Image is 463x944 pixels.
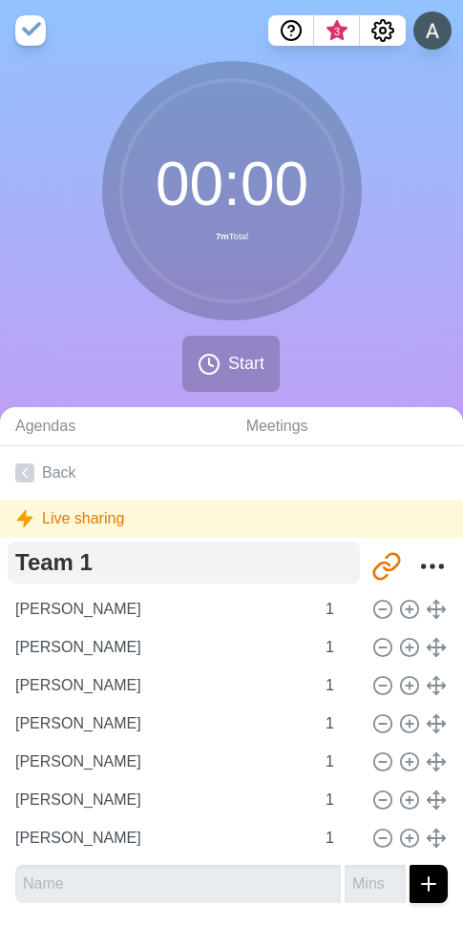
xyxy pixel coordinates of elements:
input: Name [8,590,314,628]
input: Name [8,667,314,705]
span: Start [228,351,264,377]
input: Name [8,743,314,781]
button: Settings [360,15,406,46]
input: Name [8,705,314,743]
button: What’s new [314,15,360,46]
input: Mins [318,667,364,705]
input: Name [8,628,314,667]
input: Mins [318,590,364,628]
button: Help [268,15,314,46]
input: Mins [318,705,364,743]
input: Mins [318,628,364,667]
a: Meetings [231,407,463,446]
input: Mins [345,865,406,903]
input: Name [15,865,341,903]
button: Share link [368,547,406,585]
input: Name [8,781,314,819]
input: Mins [318,743,364,781]
input: Mins [318,781,364,819]
button: Start [182,336,280,392]
input: Name [8,819,314,857]
span: 3 [329,24,345,39]
button: More [413,547,452,585]
img: timeblocks logo [15,15,46,46]
input: Mins [318,819,364,857]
